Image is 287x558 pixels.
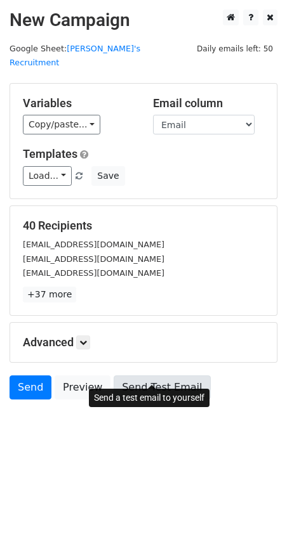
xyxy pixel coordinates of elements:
a: Send Test Email [114,375,210,399]
button: Save [91,166,124,186]
small: [EMAIL_ADDRESS][DOMAIN_NAME] [23,268,164,278]
iframe: Chat Widget [224,497,287,558]
h5: 40 Recipients [23,219,264,233]
a: +37 more [23,287,76,302]
a: Preview [55,375,110,399]
a: [PERSON_NAME]'s Recruitment [10,44,140,68]
a: Send [10,375,51,399]
h5: Email column [153,96,264,110]
a: Copy/paste... [23,115,100,134]
small: Google Sheet: [10,44,140,68]
span: Daily emails left: 50 [192,42,277,56]
a: Templates [23,147,77,160]
a: Load... [23,166,72,186]
small: [EMAIL_ADDRESS][DOMAIN_NAME] [23,240,164,249]
small: [EMAIL_ADDRESS][DOMAIN_NAME] [23,254,164,264]
h2: New Campaign [10,10,277,31]
a: Daily emails left: 50 [192,44,277,53]
div: Send a test email to yourself [89,389,210,407]
h5: Advanced [23,335,264,349]
h5: Variables [23,96,134,110]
